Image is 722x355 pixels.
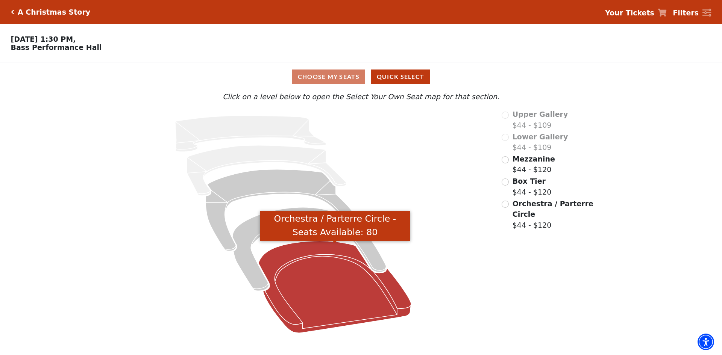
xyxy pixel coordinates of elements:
[513,176,552,197] label: $44 - $120
[187,145,346,196] path: Lower Gallery - Seats Available: 0
[513,133,568,141] span: Lower Gallery
[11,9,14,15] a: Click here to go back to filters
[673,8,711,18] a: Filters
[513,198,595,231] label: $44 - $120
[502,201,509,208] input: Orchestra / Parterre Circle$44 - $120
[513,110,568,118] span: Upper Gallery
[513,155,555,163] span: Mezzanine
[502,156,509,163] input: Mezzanine$44 - $120
[371,69,430,84] button: Quick Select
[18,8,90,17] h5: A Christmas Story
[673,9,699,17] strong: Filters
[605,9,654,17] strong: Your Tickets
[513,109,568,130] label: $44 - $109
[175,116,326,152] path: Upper Gallery - Seats Available: 0
[513,177,546,185] span: Box Tier
[96,91,626,102] p: Click on a level below to open the Select Your Own Seat map for that section.
[513,154,555,175] label: $44 - $120
[502,178,509,186] input: Box Tier$44 - $120
[605,8,667,18] a: Your Tickets
[259,241,411,333] path: Orchestra / Parterre Circle - Seats Available: 80
[698,334,714,350] div: Accessibility Menu
[260,211,410,241] div: Orchestra / Parterre Circle - Seats Available: 80
[513,131,568,153] label: $44 - $109
[513,199,593,219] span: Orchestra / Parterre Circle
